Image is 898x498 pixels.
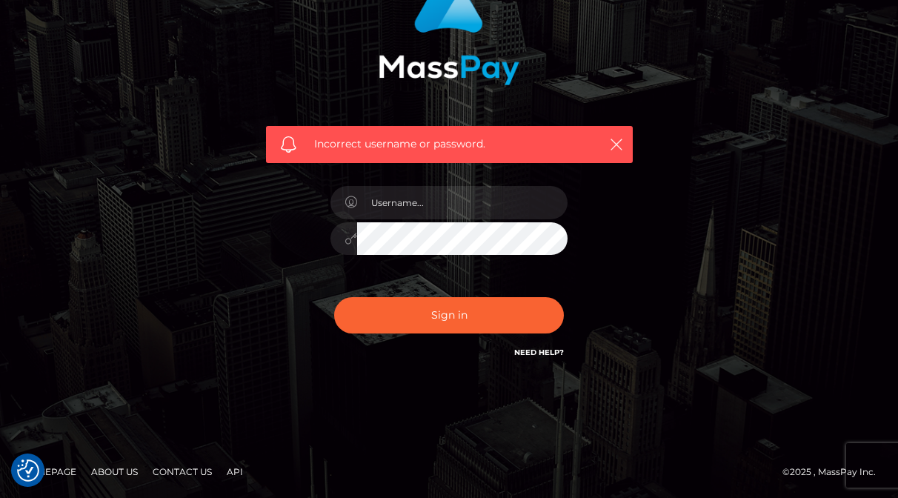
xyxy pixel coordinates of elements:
[357,186,568,219] input: Username...
[314,136,585,152] span: Incorrect username or password.
[221,460,249,483] a: API
[17,459,39,482] img: Revisit consent button
[85,460,144,483] a: About Us
[16,460,82,483] a: Homepage
[514,348,564,357] a: Need Help?
[17,459,39,482] button: Consent Preferences
[782,464,887,480] div: © 2025 , MassPay Inc.
[147,460,218,483] a: Contact Us
[334,297,564,333] button: Sign in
